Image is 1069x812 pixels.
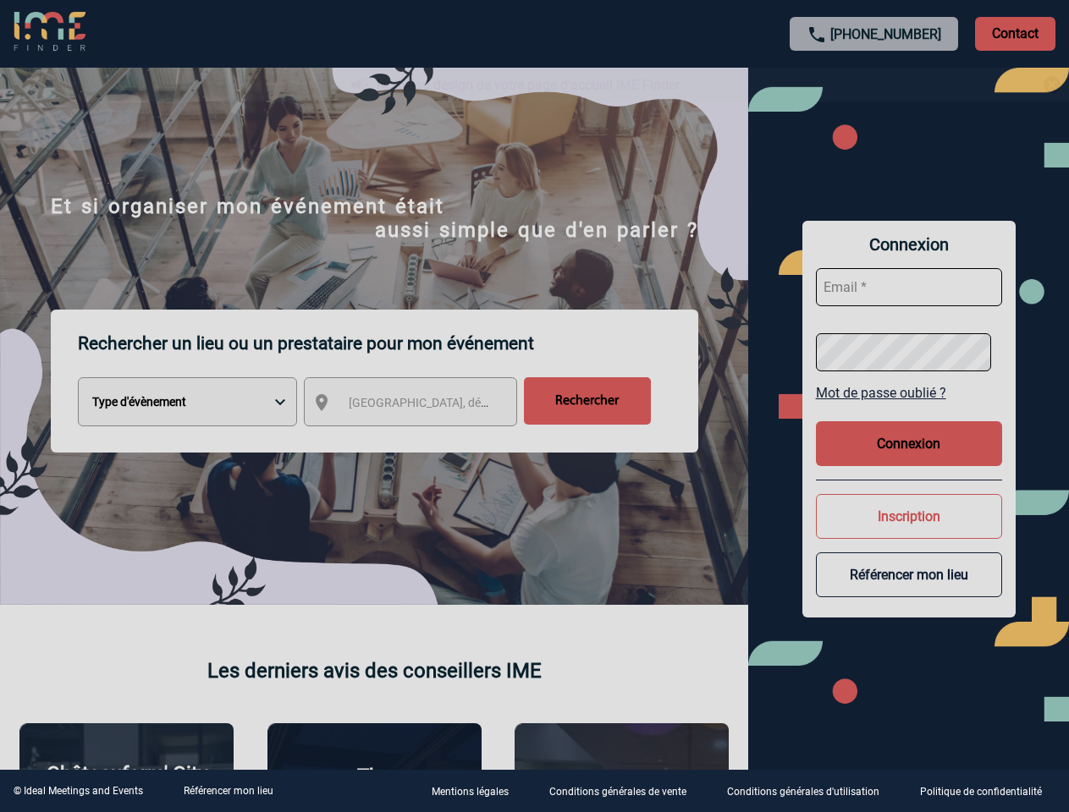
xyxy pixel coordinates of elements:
[714,783,906,799] a: Conditions générales d'utilisation
[727,787,879,798] p: Conditions générales d'utilisation
[906,783,1069,799] a: Politique de confidentialité
[536,783,714,799] a: Conditions générales de vente
[184,785,273,797] a: Référencer mon lieu
[432,787,509,798] p: Mentions légales
[418,783,536,799] a: Mentions légales
[920,787,1042,798] p: Politique de confidentialité
[549,787,686,798] p: Conditions générales de vente
[14,785,143,797] div: © Ideal Meetings and Events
